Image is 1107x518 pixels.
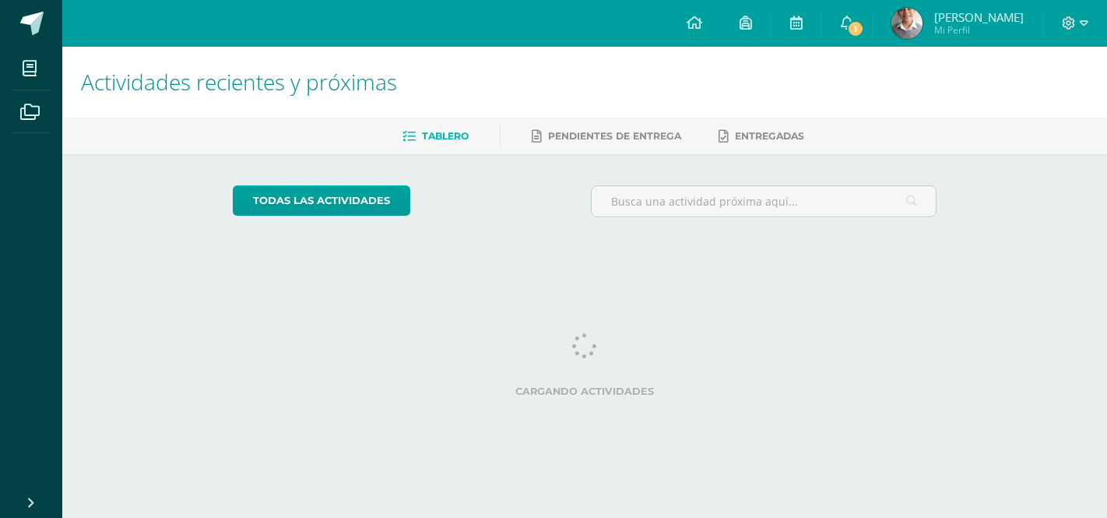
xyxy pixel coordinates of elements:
span: Mi Perfil [934,23,1024,37]
label: Cargando actividades [233,386,937,397]
span: Pendientes de entrega [548,130,681,142]
a: Entregadas [719,124,804,149]
span: 1 [847,20,864,37]
span: Entregadas [735,130,804,142]
input: Busca una actividad próxima aquí... [592,186,937,217]
a: Pendientes de entrega [532,124,681,149]
span: Tablero [422,130,469,142]
span: [PERSON_NAME] [934,9,1024,25]
a: todas las Actividades [233,185,410,216]
span: Actividades recientes y próximas [81,67,397,97]
a: Tablero [402,124,469,149]
img: 891e819e70bbd0836cf63f5cbf581b51.png [891,8,922,39]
